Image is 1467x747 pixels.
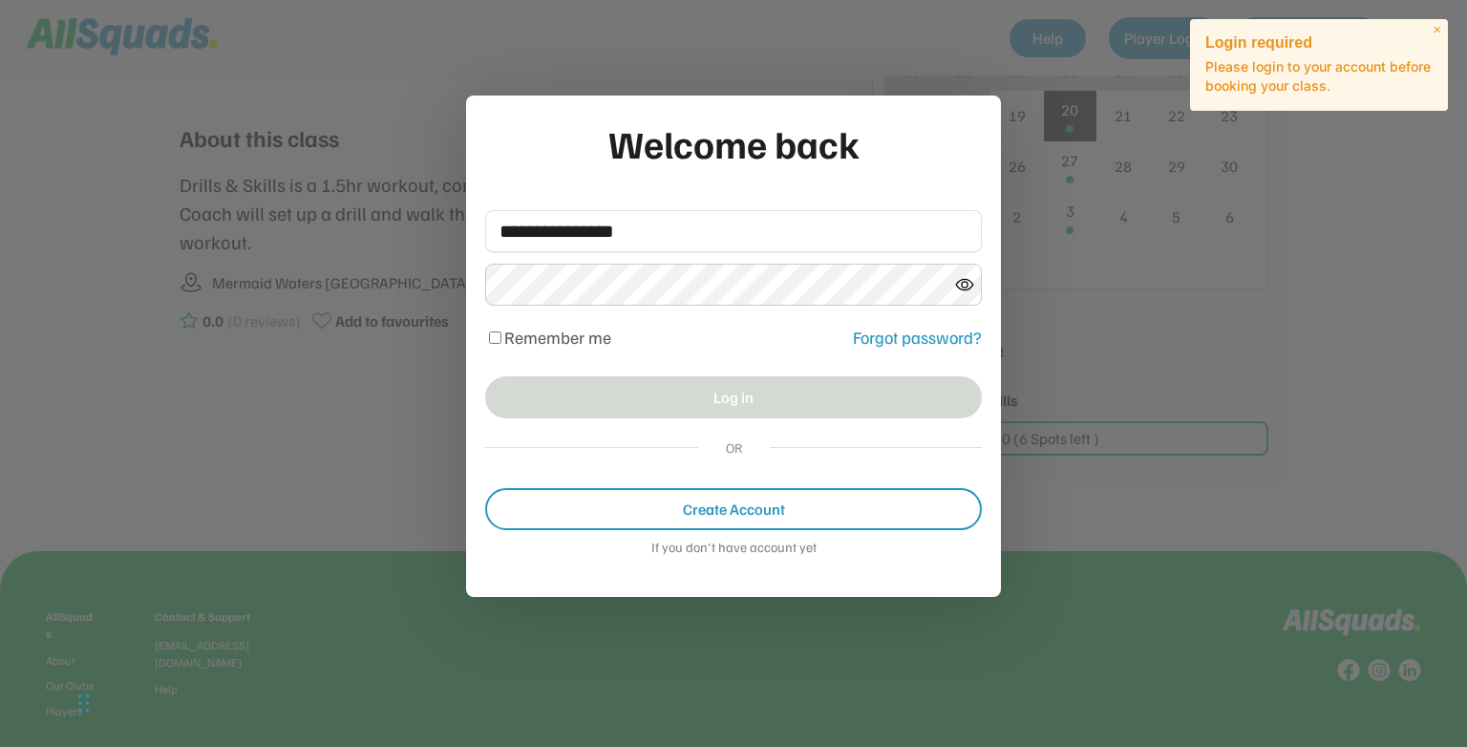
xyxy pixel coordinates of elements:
[504,327,611,348] label: Remember me
[485,540,982,559] div: If you don't have account yet
[1205,57,1433,96] p: Please login to your account before booking your class.
[485,376,982,418] button: Log in
[853,325,982,351] div: Forgot password?
[485,115,982,172] div: Welcome back
[1205,34,1433,51] h2: Login required
[485,488,982,530] button: Create Account
[717,438,751,458] div: OR
[1434,22,1441,38] span: ×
